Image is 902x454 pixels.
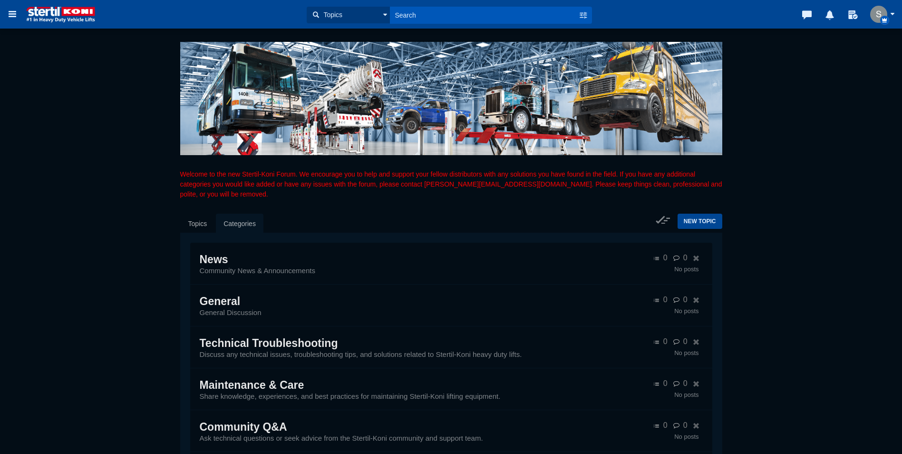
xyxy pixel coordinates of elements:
span: 0 [683,421,688,429]
span: 0 [683,296,688,304]
a: Topics [181,214,215,234]
span: 0 [683,337,688,345]
span: 0 [663,296,668,304]
span: 0 [683,254,688,262]
a: Categories [216,214,263,234]
a: General [200,295,241,307]
a: Community Q&A [200,421,287,433]
span: 0 [663,421,668,429]
button: Topics [307,7,390,23]
a: Maintenance & Care [200,379,304,391]
span: 0 [683,379,688,387]
span: Welcome to the new Stertil-Koni Forum. We encourage you to help and support your fellow distribut... [180,170,722,198]
a: News [200,253,228,266]
span: 0 [663,337,668,345]
img: logo%20STERTIL%20KONIRGB300%20w%20white%20text.png [22,6,99,23]
span: 0 [663,379,668,387]
span: Topics [321,10,342,20]
input: Search [390,7,578,23]
img: m1Iy0NEpautQ6BZAPxuVzHWYOIfC2+ampKesjmYNeL93vfWANUbihYy75Q4NYEkrIo0wAYikjQwEJAYgloYQ8ygQgljIyFJAQ... [870,6,887,23]
a: Technical Troubleshooting [200,337,338,349]
span: 0 [663,254,668,262]
span: New Topic [684,218,716,225]
a: New Topic [678,214,722,229]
